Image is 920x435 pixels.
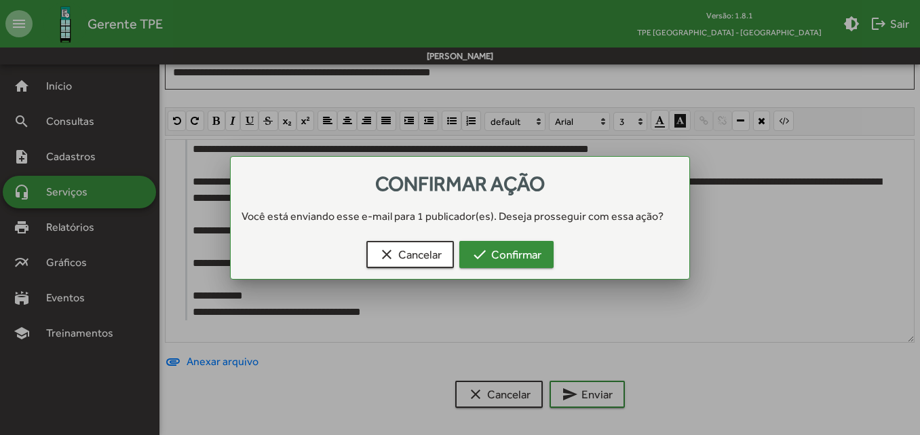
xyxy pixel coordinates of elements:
[366,241,454,268] button: Cancelar
[375,172,545,195] span: Confirmar ação
[231,208,689,225] div: Você está enviando esse e-mail para 1 publicador(es). Deseja prosseguir com essa ação?
[472,242,541,267] span: Confirmar
[379,246,395,263] mat-icon: clear
[472,246,488,263] mat-icon: check
[459,241,554,268] button: Confirmar
[379,242,442,267] span: Cancelar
